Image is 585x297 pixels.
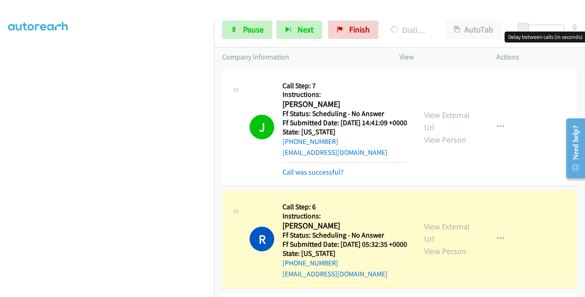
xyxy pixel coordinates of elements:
[277,21,322,39] button: Next
[282,202,407,212] h5: Call Step: 6
[298,24,314,35] span: Next
[496,52,577,63] p: Actions
[282,221,404,231] h2: [PERSON_NAME]
[559,112,585,185] iframe: Resource Center
[282,90,407,99] h5: Instructions:
[445,21,502,39] button: AutoTab
[328,21,378,39] a: Finish
[424,246,466,256] a: View Person
[399,52,480,63] p: View
[424,134,466,145] a: View Person
[222,52,383,63] p: Company Information
[250,227,274,251] h1: R
[282,137,338,146] a: [PHONE_NUMBER]
[424,110,470,133] a: View External Url
[391,24,429,36] p: Dialing [PERSON_NAME]
[282,259,338,267] a: [PHONE_NUMBER]
[243,24,264,35] span: Pause
[282,270,388,278] a: [EMAIL_ADDRESS][DOMAIN_NAME]
[282,212,407,221] h5: Instructions:
[282,109,407,118] h5: Ff Status: Scheduling - No Answer
[222,21,272,39] a: Pause
[282,99,404,110] h2: [PERSON_NAME]
[282,240,407,249] h5: Ff Submitted Date: [DATE] 05:32:35 +0000
[282,231,407,240] h5: Ff Status: Scheduling - No Answer
[282,118,407,127] h5: Ff Submitted Date: [DATE] 14:41:09 +0000
[282,249,407,258] h5: State: [US_STATE]
[282,148,388,157] a: [EMAIL_ADDRESS][DOMAIN_NAME]
[250,115,274,139] h1: J
[282,127,407,137] h5: State: [US_STATE]
[349,24,370,35] span: Finish
[282,81,407,90] h5: Call Step: 7
[573,21,577,33] div: 0
[424,221,470,244] a: View External Url
[282,168,344,176] a: Call was successful?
